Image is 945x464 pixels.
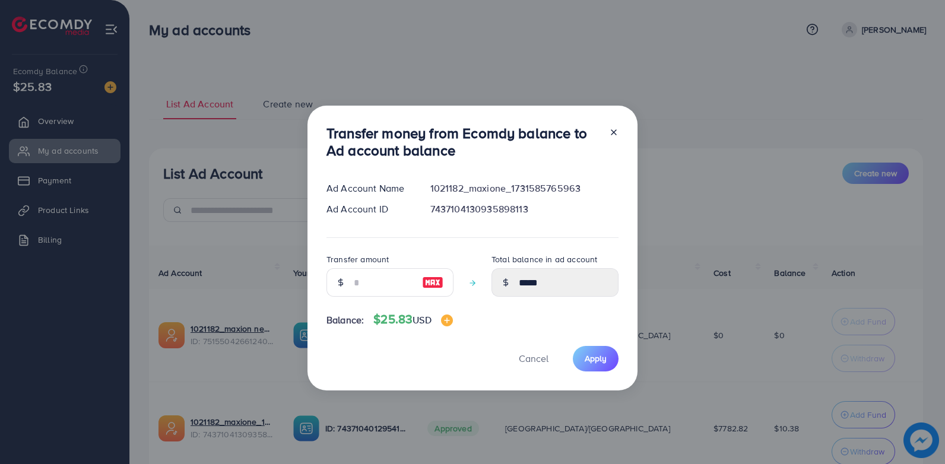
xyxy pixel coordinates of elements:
div: 7437104130935898113 [421,202,628,216]
button: Cancel [504,346,563,371]
div: Ad Account Name [317,182,421,195]
span: Apply [585,352,607,364]
img: image [441,314,453,326]
img: image [422,275,443,290]
div: 1021182_maxione_1731585765963 [421,182,628,195]
span: Cancel [519,352,548,365]
h3: Transfer money from Ecomdy balance to Ad account balance [326,125,600,159]
div: Ad Account ID [317,202,421,216]
span: Balance: [326,313,364,327]
button: Apply [573,346,619,371]
span: USD [413,313,431,326]
h4: $25.83 [373,312,452,327]
label: Transfer amount [326,253,389,265]
label: Total balance in ad account [491,253,597,265]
